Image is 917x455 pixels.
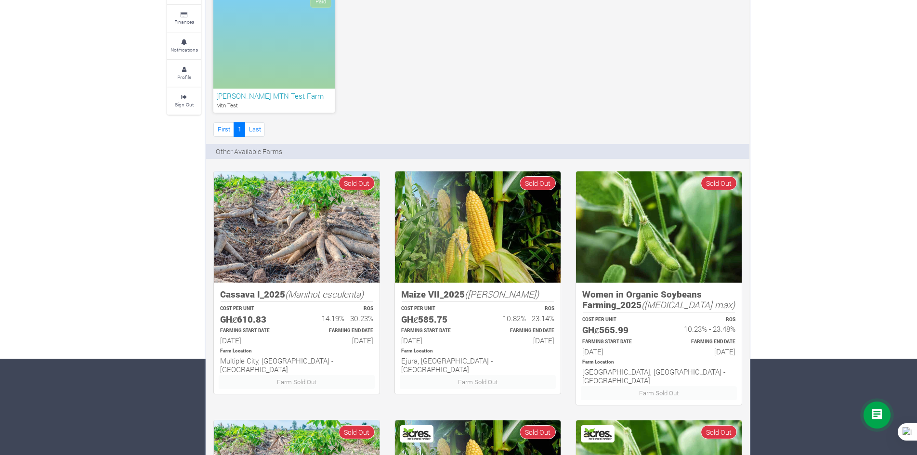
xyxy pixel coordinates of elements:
h6: [DATE] [668,347,735,356]
p: ROS [305,305,373,312]
h6: Multiple City, [GEOGRAPHIC_DATA] - [GEOGRAPHIC_DATA] [220,356,373,374]
img: growforme image [214,171,380,283]
h5: GHȼ565.99 [582,325,650,336]
span: Sold Out [701,176,737,190]
a: 1 [234,122,245,136]
p: Estimated Farming Start Date [582,338,650,346]
a: First [213,122,234,136]
a: Notifications [167,33,201,59]
nav: Page Navigation [213,122,265,136]
p: COST PER UNIT [582,316,650,324]
p: COST PER UNIT [401,305,469,312]
h6: [DATE] [486,336,554,345]
a: Finances [167,5,201,32]
small: Finances [174,18,194,25]
p: Other Available Farms [216,146,282,156]
a: Last [245,122,265,136]
span: Sold Out [339,176,375,190]
i: (Manihot esculenta) [285,288,364,300]
h6: Ejura, [GEOGRAPHIC_DATA] - [GEOGRAPHIC_DATA] [401,356,554,374]
i: ([PERSON_NAME]) [465,288,539,300]
i: ([MEDICAL_DATA] max) [642,299,735,311]
a: Profile [167,60,201,87]
a: Sign Out [167,88,201,114]
p: Estimated Farming End Date [486,327,554,335]
img: growforme image [395,171,561,283]
span: Sold Out [701,425,737,439]
h6: [PERSON_NAME] MTN Test Farm [216,91,332,100]
img: Acres Nano [401,427,432,441]
p: Location of Farm [582,359,735,366]
h6: [GEOGRAPHIC_DATA], [GEOGRAPHIC_DATA] - [GEOGRAPHIC_DATA] [582,367,735,385]
p: Estimated Farming Start Date [401,327,469,335]
h5: Women in Organic Soybeans Farming_2025 [582,289,735,311]
p: ROS [668,316,735,324]
p: ROS [486,305,554,312]
p: Estimated Farming End Date [305,327,373,335]
span: Sold Out [520,176,556,190]
h6: 10.23% - 23.48% [668,325,735,333]
p: Location of Farm [401,348,554,355]
p: Estimated Farming End Date [668,338,735,346]
h5: GHȼ585.75 [401,314,469,325]
h5: Cassava I_2025 [220,289,373,300]
h5: Maize VII_2025 [401,289,554,300]
h6: 10.82% - 23.14% [486,314,554,323]
h5: GHȼ610.83 [220,314,288,325]
p: Location of Farm [220,348,373,355]
h6: [DATE] [305,336,373,345]
h6: [DATE] [220,336,288,345]
span: Sold Out [339,425,375,439]
p: Estimated Farming Start Date [220,327,288,335]
p: Mtn Test [216,102,332,110]
p: COST PER UNIT [220,305,288,312]
img: growforme image [576,171,742,283]
small: Profile [177,74,191,80]
img: Acres Nano [582,427,613,441]
h6: 14.19% - 30.23% [305,314,373,323]
small: Sign Out [175,101,194,108]
small: Notifications [170,46,198,53]
span: Sold Out [520,425,556,439]
h6: [DATE] [582,347,650,356]
h6: [DATE] [401,336,469,345]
